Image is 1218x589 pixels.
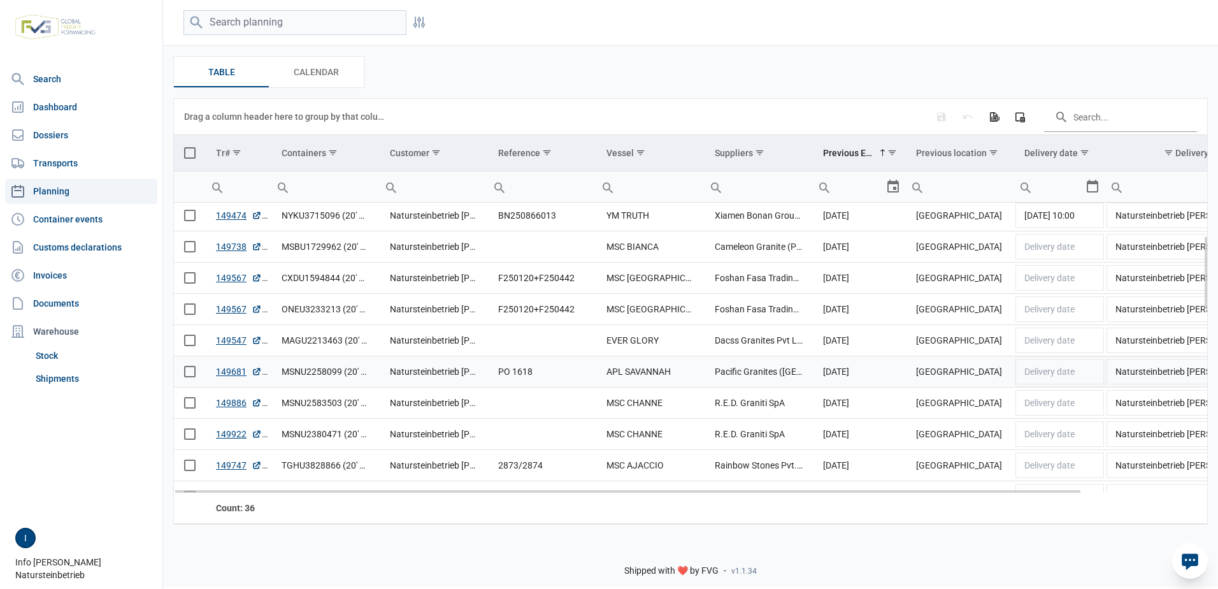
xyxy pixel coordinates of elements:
span: Show filter options for column 'Suppliers' [755,148,764,157]
a: Shipments [31,367,157,390]
td: EVER GLORY [596,324,705,356]
div: Select [885,171,901,202]
a: Planning [5,178,157,204]
td: Natursteinbetrieb [PERSON_NAME] GmbH [380,293,488,324]
a: 149681 [216,365,262,378]
td: Natursteinbetrieb [PERSON_NAME] GmbH [380,324,488,356]
a: Documents [5,291,157,316]
td: Column Previous ETA [813,135,905,171]
a: Stock [31,344,157,367]
div: Select row [184,241,196,252]
td: [GEOGRAPHIC_DATA] [906,200,1014,231]
td: Rainbow Stones Pvt. Ltd. [705,481,813,512]
a: Dossiers [5,122,157,148]
td: Natursteinbetrieb [PERSON_NAME] GmbH [380,200,488,231]
span: Show filter options for column 'Previous location' [989,148,998,157]
a: 149567 [216,303,262,316]
a: Search [5,66,157,92]
div: Search box [206,171,229,202]
input: Filter cell [906,171,1014,202]
td: [DATE] [813,418,905,449]
td: F250120+F250442 [488,262,596,293]
td: Filter cell [380,171,488,203]
a: Invoices [5,263,157,288]
td: [GEOGRAPHIC_DATA] [906,356,1014,387]
td: Natursteinbetrieb [PERSON_NAME] GmbH [380,387,488,418]
button: I [15,528,36,548]
td: APL SAVANNAH [596,356,705,387]
td: F250120+F250442 [488,293,596,324]
input: Filter cell [271,171,380,202]
td: [DATE] [813,324,905,356]
td: [DATE] [813,449,905,481]
td: Natursteinbetrieb [PERSON_NAME] GmbH [380,418,488,449]
div: Reference [498,148,540,158]
div: Customer [390,148,429,158]
td: PO 1618 [488,356,596,387]
div: Select row [184,272,196,284]
div: Select row [184,428,196,440]
td: [GEOGRAPHIC_DATA] [906,293,1014,324]
td: Column Vessel [596,135,705,171]
span: [DATE] 10:00 [1024,210,1075,221]
span: Show filter options for column 'Vessel' [636,148,645,157]
td: Natursteinbetrieb [PERSON_NAME] GmbH [380,481,488,512]
td: MSC [GEOGRAPHIC_DATA] [596,293,705,324]
td: Foshan Fasa Trading Co., Ltd. [705,262,813,293]
input: Filter cell [1014,171,1085,202]
td: [GEOGRAPHIC_DATA] [906,262,1014,293]
td: R.E.D. Graniti SpA [705,387,813,418]
div: Search box [271,171,294,202]
td: Filter cell [596,171,705,203]
span: Delivery date [1024,367,1075,377]
span: Show filter options for column 'Reference' [542,148,552,157]
td: Dacss Granites Pvt Ltd [705,324,813,356]
td: MSC [GEOGRAPHIC_DATA] [596,262,705,293]
a: Customs declarations [5,235,157,260]
div: Containers [282,148,326,158]
div: Select row [184,460,196,471]
a: Container events [5,207,157,232]
a: 149738 [216,240,262,253]
div: Search box [380,171,403,202]
div: Select [1085,171,1100,202]
div: Tr# [216,148,230,158]
a: 149922 [216,428,262,440]
div: Delivery date [1024,148,1078,158]
td: Filter cell [206,171,271,203]
span: Shipped with ❤️ by FVG [624,565,719,577]
td: MSNU2380471 (20' DV) [271,418,380,449]
td: Natursteinbetrieb [PERSON_NAME] GmbH [380,231,488,262]
div: Suppliers [715,148,753,158]
td: ONEU3233213 (20' DV) [271,293,380,324]
a: 149747 [216,459,262,472]
td: Column Previous location [906,135,1014,171]
span: - [724,565,726,577]
td: 2873/2874 [488,481,596,512]
span: Delivery date [1024,242,1075,252]
span: Delivery date [1024,429,1075,439]
td: Filter cell [271,171,380,203]
td: MSC BIANCA [596,231,705,262]
td: Natursteinbetrieb [PERSON_NAME] GmbH [380,262,488,293]
td: Natursteinbetrieb [PERSON_NAME] GmbH [380,449,488,481]
td: Xiamen Bonan Group Co., Ltd. [705,200,813,231]
td: MSBU1729962 (20' DV) [271,231,380,262]
td: Filter cell [1014,171,1105,203]
img: FVG - Global freight forwarding [10,10,101,45]
td: [DATE] [813,481,905,512]
span: Show filter options for column 'Customer' [431,148,441,157]
div: Previous location [916,148,987,158]
div: Info [PERSON_NAME] Natursteinbetrieb [15,528,155,581]
span: Show filter options for column 'Containers' [328,148,338,157]
td: MSC AJACCIO [596,481,705,512]
td: Pacific Granites ([GEOGRAPHIC_DATA]) Pvt. Ltd. [705,356,813,387]
input: Filter cell [596,171,705,202]
div: Select row [184,303,196,315]
div: Select row [184,491,196,502]
input: Search in the data grid [1044,101,1197,132]
td: YM TRUTH [596,200,705,231]
div: Search box [705,171,727,202]
td: MSNU2258099 (20' DV) [271,356,380,387]
div: Drag a column header here to group by that column [184,106,389,127]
